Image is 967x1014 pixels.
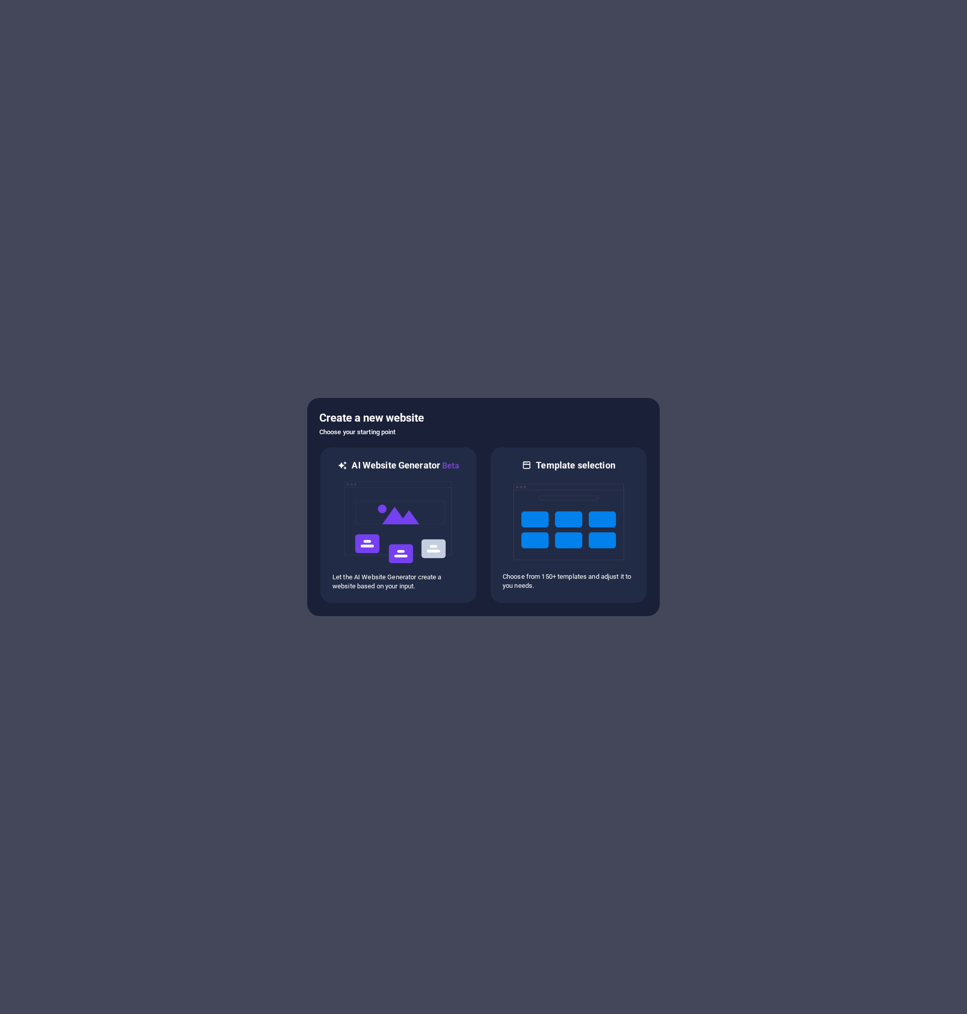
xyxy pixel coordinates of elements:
[536,459,615,471] h6: Template selection
[332,573,464,591] p: Let the AI Website Generator create a website based on your input.
[440,461,459,470] span: Beta
[319,426,648,438] h6: Choose your starting point
[343,472,454,573] img: ai
[490,446,648,604] div: Template selectionChoose from 150+ templates and adjust it to you needs.
[503,572,635,590] p: Choose from 150+ templates and adjust it to you needs.
[352,459,459,472] h6: AI Website Generator
[319,410,648,426] h5: Create a new website
[319,446,477,604] div: AI Website GeneratorBetaaiLet the AI Website Generator create a website based on your input.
